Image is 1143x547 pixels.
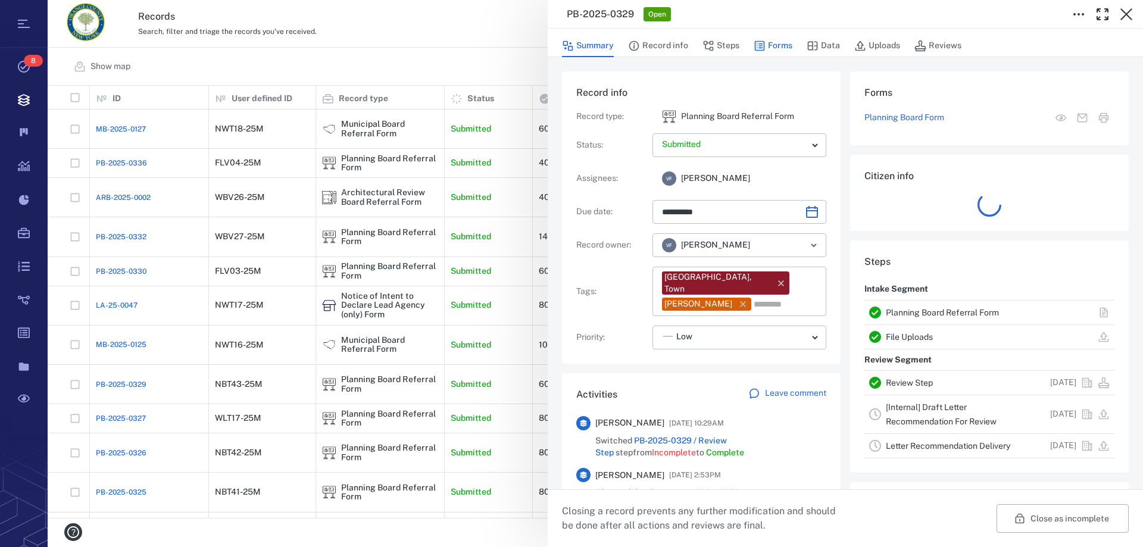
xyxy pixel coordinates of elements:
[628,35,688,57] button: Record info
[681,239,750,251] span: [PERSON_NAME]
[576,387,617,402] h6: Activities
[562,504,845,533] p: Closing a record prevents any further modification and should be done after all actions and revie...
[886,332,933,342] a: File Uploads
[576,206,648,218] p: Due date :
[576,173,648,185] p: Assignees :
[652,448,696,457] span: Incomplete
[676,331,692,343] span: Low
[567,7,634,21] h3: PB-2025-0329
[864,86,1114,100] h6: Forms
[850,155,1129,240] div: Citizen info
[854,35,900,57] button: Uploads
[662,171,676,186] div: V F
[595,435,826,458] span: Switched step from to
[886,308,999,317] a: Planning Board Referral Form
[24,55,43,67] span: 8
[595,487,826,510] span: Changed due date for step from to
[886,378,933,387] a: Review Step
[864,349,932,371] p: Review Segment
[662,139,807,151] p: Submitted
[595,470,664,482] span: [PERSON_NAME]
[864,255,1114,269] h6: Steps
[1050,440,1076,452] p: [DATE]
[864,169,1114,183] h6: Citizen info
[595,417,664,429] span: [PERSON_NAME]
[669,468,721,482] span: [DATE] 2:53PM
[1114,2,1138,26] button: Close
[805,237,822,254] button: Open
[1050,377,1076,389] p: [DATE]
[664,271,770,295] div: [GEOGRAPHIC_DATA], Town
[662,238,676,252] div: V F
[669,416,724,430] span: [DATE] 10:29AM
[850,240,1129,482] div: StepsIntake SegmentPlanning Board Referral FormFile UploadsReview SegmentReview Step[DATE][Intern...
[576,286,648,298] p: Tags :
[807,35,840,57] button: Data
[886,402,997,426] a: [Internal] Draft Letter Recommendation For Review
[646,10,669,20] span: Open
[748,387,826,402] a: Leave comment
[562,71,841,373] div: Record infoRecord type:icon Planning Board Referral FormPlanning Board Referral FormStatus:Assign...
[1067,2,1091,26] button: Toggle to Edit Boxes
[1072,107,1093,129] button: Mail form
[576,239,648,251] p: Record owner :
[662,110,676,124] div: Planning Board Referral Form
[706,448,744,457] span: Complete
[886,441,1010,451] a: Letter Recommendation Delivery
[681,173,750,185] span: [PERSON_NAME]
[1091,2,1114,26] button: Toggle Fullscreen
[595,436,727,457] a: PB-2025-0329 / Review Step
[914,35,961,57] button: Reviews
[681,111,794,123] p: Planning Board Referral Form
[576,86,826,100] h6: Record info
[850,71,1129,155] div: FormsPlanning Board FormView form in the stepMail formPrint form
[1093,107,1114,129] button: Print form
[662,110,676,124] img: icon Planning Board Referral Form
[576,111,648,123] p: Record type :
[754,35,792,57] button: Forms
[1050,408,1076,420] p: [DATE]
[1050,107,1072,129] button: View form in the step
[562,35,614,57] button: Summary
[576,332,648,343] p: Priority :
[864,279,928,300] p: Intake Segment
[664,298,732,310] div: [PERSON_NAME]
[595,487,775,509] a: PB-2025-0329 / Review Step
[997,504,1129,533] button: Close as incomplete
[702,35,739,57] button: Steps
[864,112,944,124] a: Planning Board Form
[765,387,826,399] p: Leave comment
[27,8,51,19] span: Help
[576,139,648,151] p: Status :
[800,200,824,224] button: Choose date, selected date is Oct 4, 2025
